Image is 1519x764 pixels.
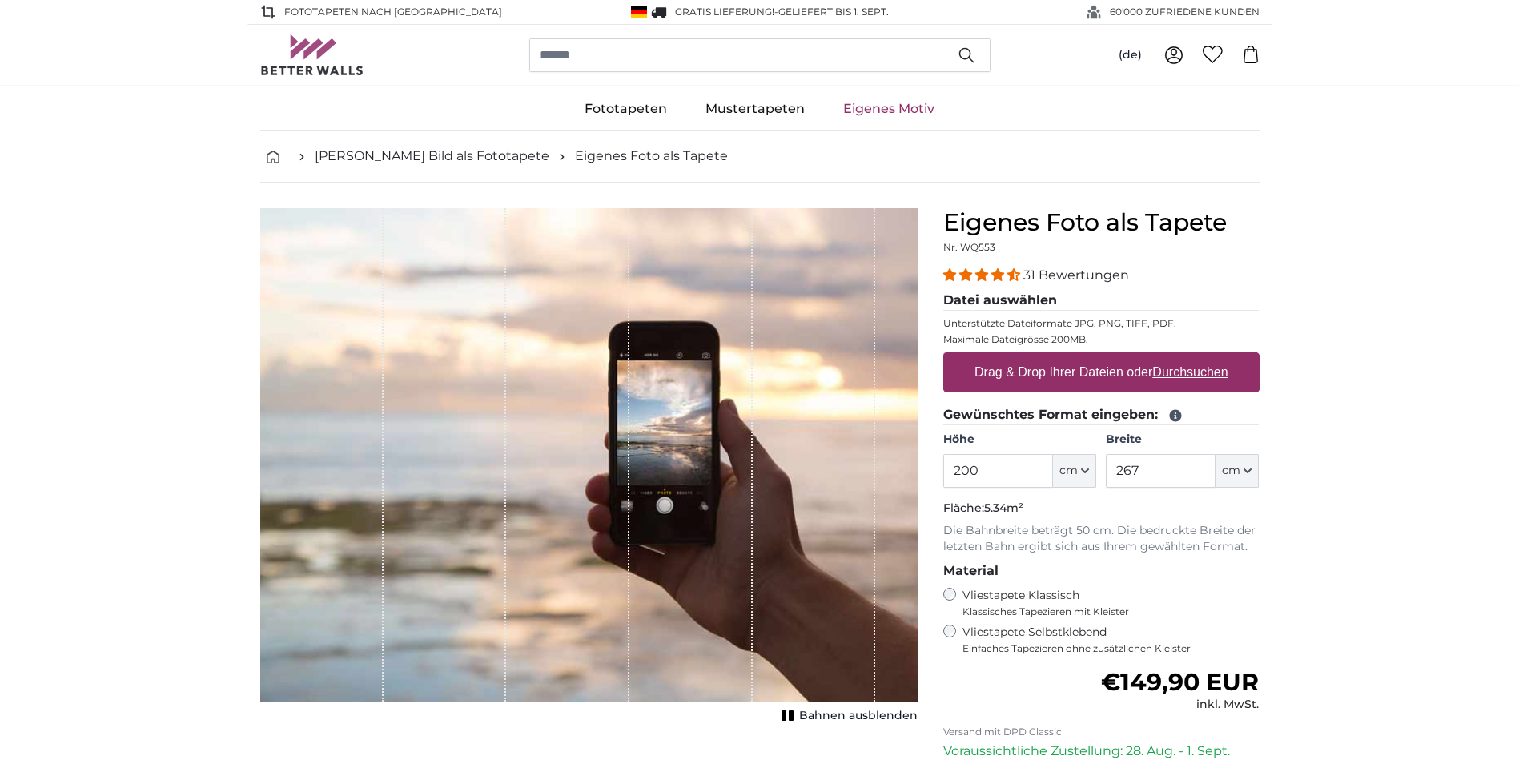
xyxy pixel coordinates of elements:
[943,726,1260,738] p: Versand mit DPD Classic
[1152,365,1228,379] u: Durchsuchen
[943,432,1096,448] label: Höhe
[943,333,1260,346] p: Maximale Dateigrösse 200MB.
[1110,5,1260,19] span: 60'000 ZUFRIEDENE KUNDEN
[943,501,1260,517] p: Fläche:
[1053,454,1096,488] button: cm
[1101,697,1259,713] div: inkl. MwSt.
[943,742,1260,761] p: Voraussichtliche Zustellung: 28. Aug. - 1. Sept.
[962,642,1260,655] span: Einfaches Tapezieren ohne zusätzlichen Kleister
[962,588,1246,618] label: Vliestapete Klassisch
[943,241,995,253] span: Nr. WQ553
[962,605,1246,618] span: Klassisches Tapezieren mit Kleister
[1023,267,1129,283] span: 31 Bewertungen
[984,501,1023,515] span: 5.34m²
[686,88,824,130] a: Mustertapeten
[284,5,502,19] span: Fototapeten nach [GEOGRAPHIC_DATA]
[565,88,686,130] a: Fototapeten
[799,708,918,724] span: Bahnen ausblenden
[1216,454,1259,488] button: cm
[1106,432,1259,448] label: Breite
[315,147,549,166] a: [PERSON_NAME] Bild als Fototapete
[943,523,1260,555] p: Die Bahnbreite beträgt 50 cm. Die bedruckte Breite der letzten Bahn ergibt sich aus Ihrem gewählt...
[943,405,1260,425] legend: Gewünschtes Format eingeben:
[778,6,889,18] span: Geliefert bis 1. Sept.
[631,6,647,18] img: Deutschland
[675,6,774,18] span: GRATIS Lieferung!
[1222,463,1240,479] span: cm
[260,34,364,75] img: Betterwalls
[943,208,1260,237] h1: Eigenes Foto als Tapete
[774,6,889,18] span: -
[260,208,918,727] div: 1 of 1
[943,317,1260,330] p: Unterstützte Dateiformate JPG, PNG, TIFF, PDF.
[575,147,728,166] a: Eigenes Foto als Tapete
[943,291,1260,311] legend: Datei auswählen
[777,705,918,727] button: Bahnen ausblenden
[1101,667,1259,697] span: €149,90 EUR
[824,88,954,130] a: Eigenes Motiv
[943,561,1260,581] legend: Material
[968,356,1235,388] label: Drag & Drop Ihrer Dateien oder
[962,625,1260,655] label: Vliestapete Selbstklebend
[943,267,1023,283] span: 4.32 stars
[1106,41,1155,70] button: (de)
[260,131,1260,183] nav: breadcrumbs
[1059,463,1078,479] span: cm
